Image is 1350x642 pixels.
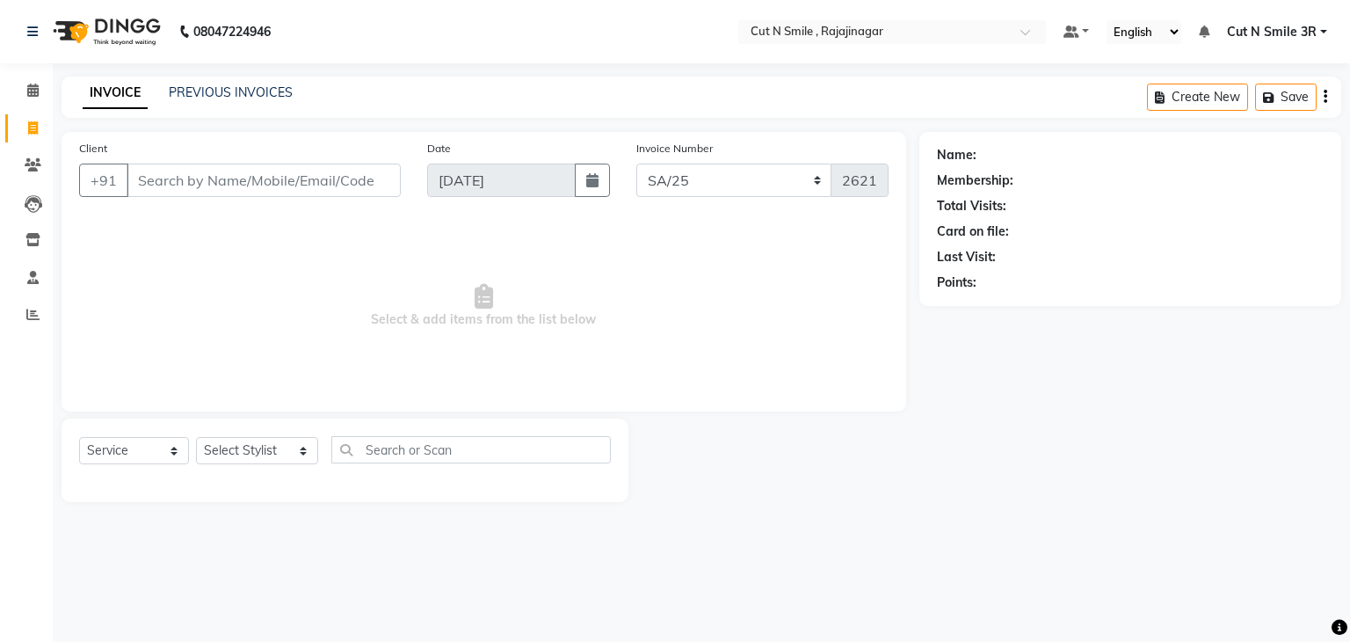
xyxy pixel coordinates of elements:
[636,141,713,157] label: Invoice Number
[79,164,128,197] button: +91
[1255,84,1317,111] button: Save
[193,7,271,56] b: 08047224946
[79,141,107,157] label: Client
[937,248,996,266] div: Last Visit:
[1227,23,1317,41] span: Cut N Smile 3R
[83,77,148,109] a: INVOICE
[331,436,611,463] input: Search or Scan
[937,146,976,164] div: Name:
[937,223,1009,241] div: Card on file:
[937,197,1006,215] div: Total Visits:
[937,171,1013,190] div: Membership:
[169,84,293,100] a: PREVIOUS INVOICES
[127,164,401,197] input: Search by Name/Mobile/Email/Code
[937,274,976,292] div: Points:
[1147,84,1248,111] button: Create New
[79,218,889,394] span: Select & add items from the list below
[45,7,165,56] img: logo
[427,141,451,157] label: Date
